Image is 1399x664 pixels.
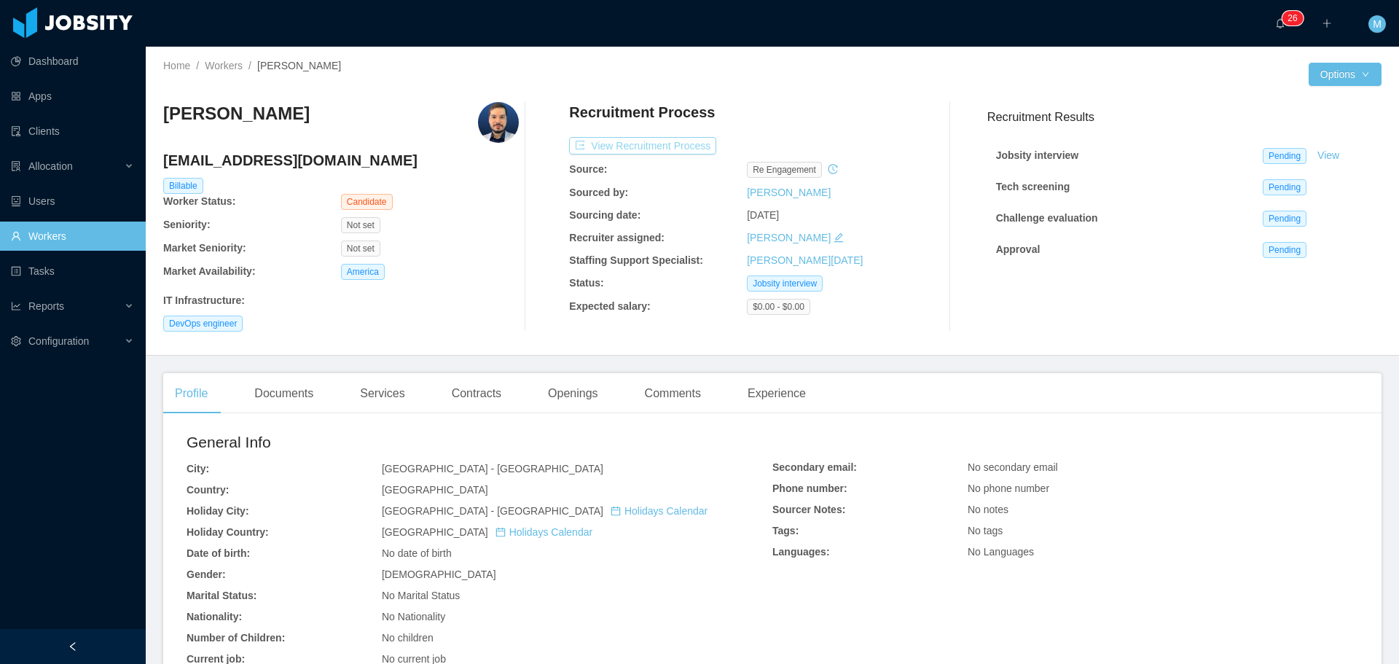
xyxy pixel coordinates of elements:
a: icon: profileTasks [11,257,134,286]
b: Nationality: [187,611,242,622]
span: [GEOGRAPHIC_DATA] - [GEOGRAPHIC_DATA] [382,463,603,474]
strong: Tech screening [996,181,1070,192]
p: 6 [1293,11,1298,26]
a: View [1312,149,1344,161]
b: Sourcer Notes: [772,504,845,515]
b: Holiday Country: [187,526,269,538]
sup: 26 [1282,11,1303,26]
button: Optionsicon: down [1309,63,1382,86]
span: Candidate [341,194,393,210]
b: Recruiter assigned: [569,232,665,243]
a: Workers [205,60,243,71]
b: Date of birth: [187,547,250,559]
strong: Challenge evaluation [996,212,1098,224]
div: No tags [968,523,1358,539]
span: No Nationality [382,611,445,622]
span: [GEOGRAPHIC_DATA] [382,484,488,496]
i: icon: edit [834,233,844,243]
b: Seniority: [163,219,211,230]
span: [DEMOGRAPHIC_DATA] [382,569,496,580]
strong: Approval [996,243,1041,255]
button: icon: exportView Recruitment Process [569,137,716,155]
span: [GEOGRAPHIC_DATA] [382,526,592,538]
b: Source: [569,163,607,175]
a: icon: appstoreApps [11,82,134,111]
i: icon: setting [11,336,21,346]
a: [PERSON_NAME] [747,232,831,243]
b: Country: [187,484,229,496]
span: Allocation [28,160,73,172]
span: Configuration [28,335,89,347]
div: Openings [536,373,610,414]
span: Billable [163,178,203,194]
span: DevOps engineer [163,316,243,332]
b: City: [187,463,209,474]
i: icon: plus [1322,18,1332,28]
b: Languages: [772,546,830,558]
b: Market Seniority: [163,242,246,254]
a: icon: auditClients [11,117,134,146]
a: icon: robotUsers [11,187,134,216]
b: Holiday City: [187,505,249,517]
i: icon: history [828,164,838,174]
span: Pending [1263,242,1306,258]
b: Gender: [187,569,226,580]
i: icon: calendar [611,506,621,516]
span: / [248,60,251,71]
span: Jobsity interview [747,276,823,292]
a: [PERSON_NAME][DATE] [747,254,863,266]
span: Pending [1263,148,1306,164]
a: Home [163,60,190,71]
span: [GEOGRAPHIC_DATA] - [GEOGRAPHIC_DATA] [382,505,708,517]
div: Profile [163,373,219,414]
span: [PERSON_NAME] [257,60,341,71]
b: IT Infrastructure : [163,294,245,306]
span: No Languages [968,546,1034,558]
b: Sourced by: [569,187,628,198]
b: Tags: [772,525,799,536]
span: $0.00 - $0.00 [747,299,810,315]
span: re engagement [747,162,822,178]
b: Staffing Support Specialist: [569,254,703,266]
i: icon: bell [1275,18,1285,28]
div: Documents [243,373,325,414]
h3: [PERSON_NAME] [163,102,310,125]
span: No phone number [968,483,1049,494]
b: Expected salary: [569,300,650,312]
img: dbc29c40-f0d9-4888-9304-fd481e202ab4.jpeg [478,102,519,143]
i: icon: calendar [495,527,506,537]
span: No secondary email [968,461,1058,473]
span: / [196,60,199,71]
a: icon: calendarHolidays Calendar [495,526,592,538]
b: Marital Status: [187,590,256,601]
h4: Recruitment Process [569,102,715,122]
b: Worker Status: [163,195,235,207]
a: icon: pie-chartDashboard [11,47,134,76]
b: Status: [569,277,603,289]
b: Phone number: [772,483,847,494]
span: M [1373,15,1382,33]
i: icon: solution [11,161,21,171]
strong: Jobsity interview [996,149,1079,161]
p: 2 [1288,11,1293,26]
a: icon: userWorkers [11,222,134,251]
h3: Recruitment Results [987,108,1382,126]
span: No children [382,632,434,644]
div: Experience [736,373,818,414]
b: Sourcing date: [569,209,640,221]
span: No date of birth [382,547,452,559]
div: Services [348,373,416,414]
span: [DATE] [747,209,779,221]
span: No Marital Status [382,590,460,601]
a: icon: exportView Recruitment Process [569,140,716,152]
span: Pending [1263,211,1306,227]
b: Secondary email: [772,461,857,473]
a: icon: calendarHolidays Calendar [611,505,708,517]
span: Reports [28,300,64,312]
span: No notes [968,504,1008,515]
b: Number of Children: [187,632,285,644]
b: Market Availability: [163,265,256,277]
span: America [341,264,385,280]
div: Contracts [440,373,513,414]
h4: [EMAIL_ADDRESS][DOMAIN_NAME] [163,150,519,171]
